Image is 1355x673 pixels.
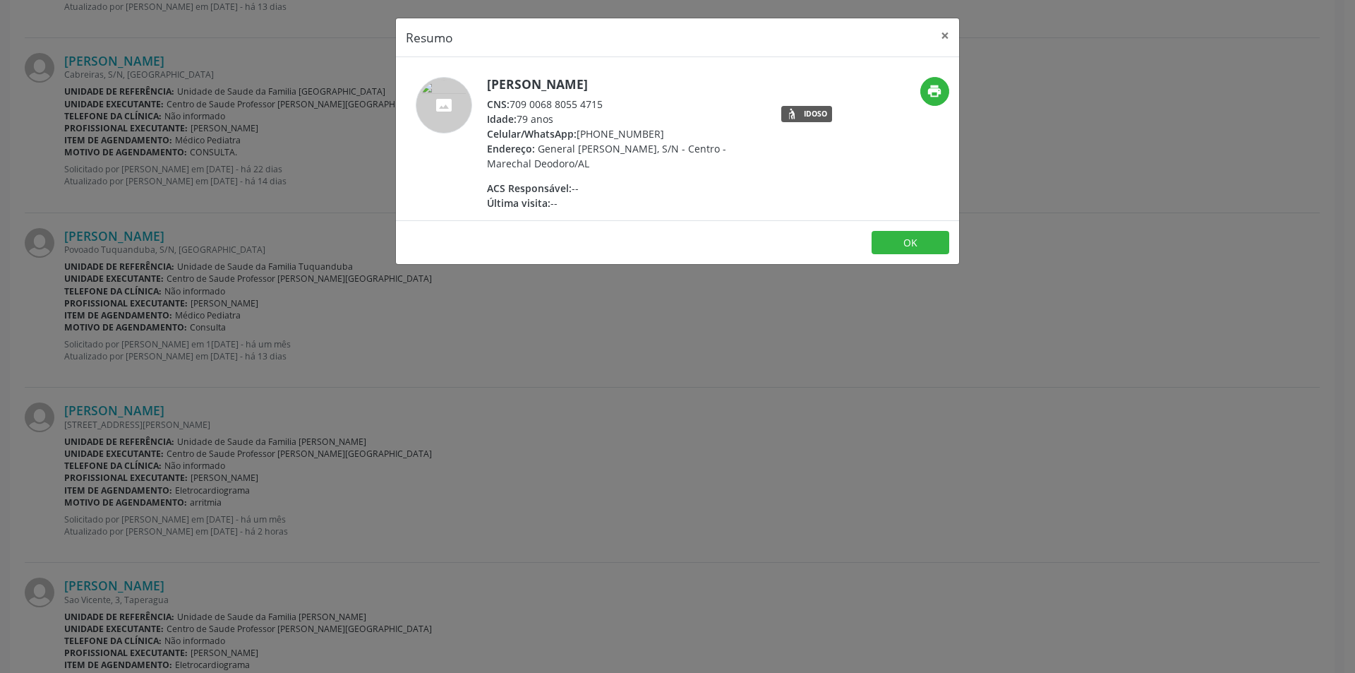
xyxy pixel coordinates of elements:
[487,196,761,210] div: --
[406,28,453,47] h5: Resumo
[487,181,572,195] span: ACS Responsável:
[487,112,517,126] span: Idade:
[487,97,761,112] div: 709 0068 8055 4715
[487,142,726,170] span: General [PERSON_NAME], S/N - Centro - Marechal Deodoro/AL
[920,77,949,106] button: print
[927,83,942,99] i: print
[487,127,577,141] span: Celular/WhatsApp:
[872,231,949,255] button: OK
[804,110,827,118] div: Idoso
[487,181,761,196] div: --
[487,196,550,210] span: Última visita:
[487,77,761,92] h5: [PERSON_NAME]
[487,112,761,126] div: 79 anos
[416,77,472,133] img: accompaniment
[487,142,535,155] span: Endereço:
[487,97,510,111] span: CNS:
[487,126,761,141] div: [PHONE_NUMBER]
[931,18,959,53] button: Close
